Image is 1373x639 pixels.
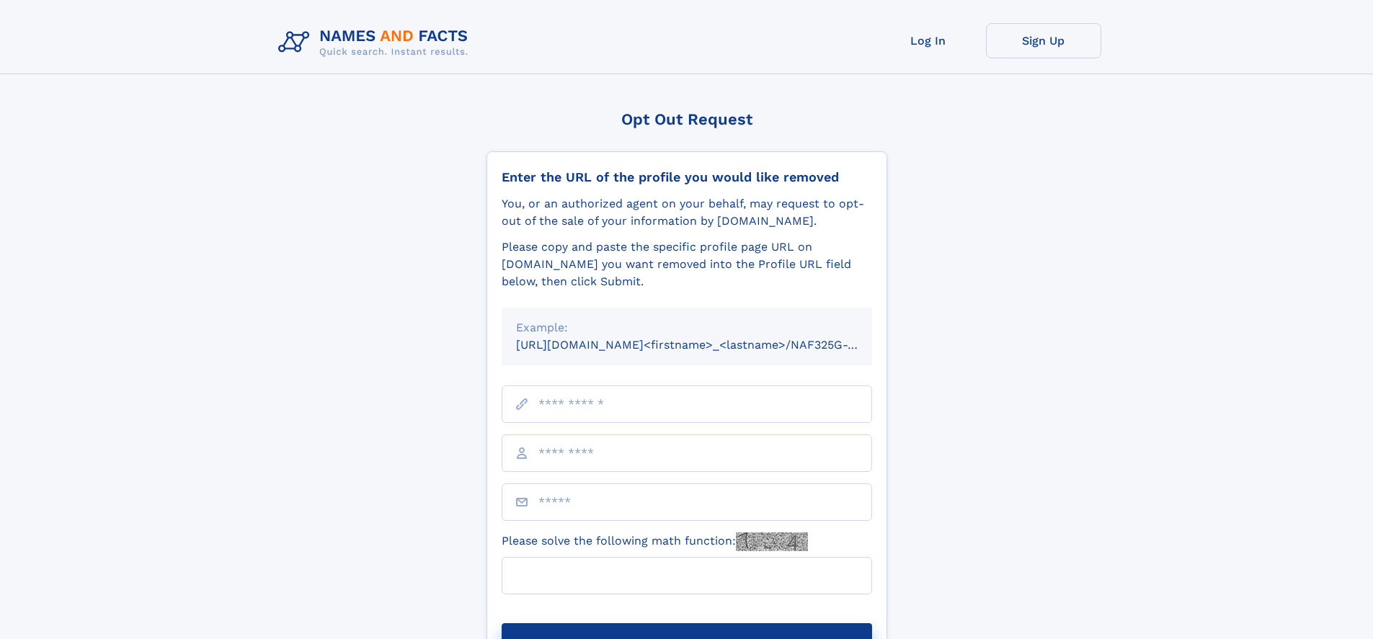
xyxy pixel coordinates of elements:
[871,23,986,58] a: Log In
[502,238,872,290] div: Please copy and paste the specific profile page URL on [DOMAIN_NAME] you want removed into the Pr...
[516,319,858,336] div: Example:
[516,338,899,352] small: [URL][DOMAIN_NAME]<firstname>_<lastname>/NAF325G-xxxxxxxx
[502,169,872,185] div: Enter the URL of the profile you would like removed
[502,532,808,551] label: Please solve the following math function:
[986,23,1101,58] a: Sign Up
[272,23,480,62] img: Logo Names and Facts
[486,110,887,128] div: Opt Out Request
[502,195,872,230] div: You, or an authorized agent on your behalf, may request to opt-out of the sale of your informatio...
